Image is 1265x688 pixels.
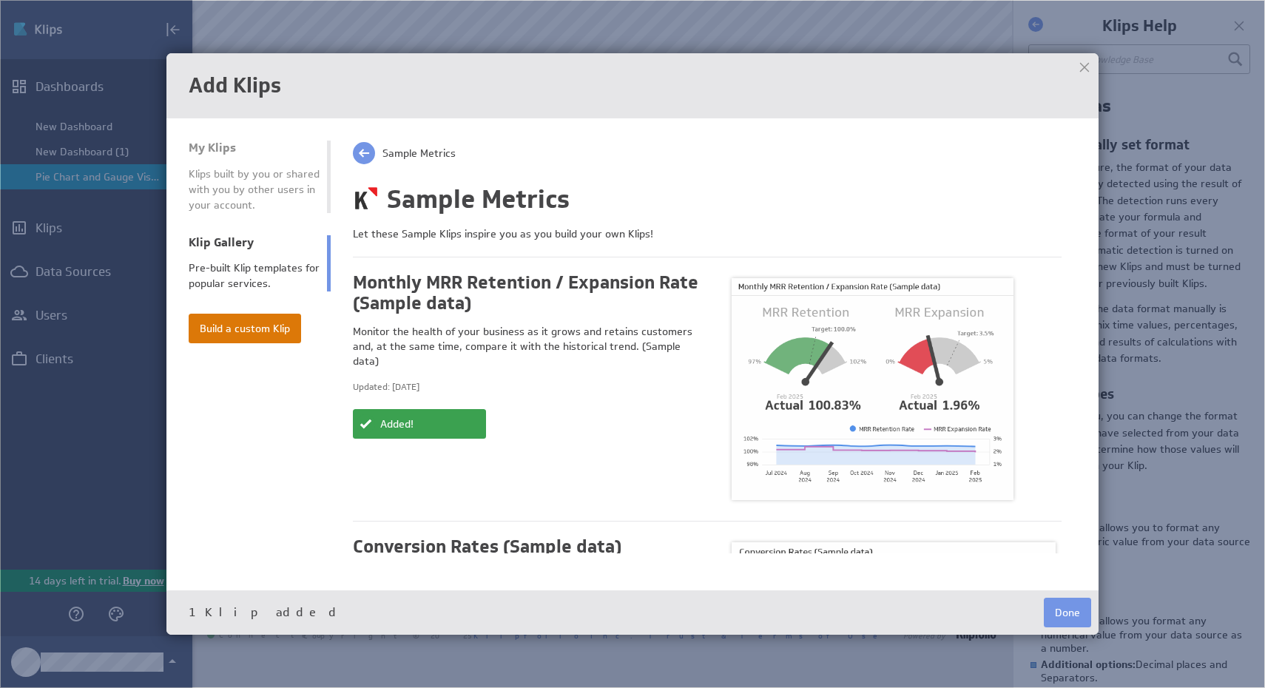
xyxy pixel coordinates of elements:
h1: Add Klips [189,75,1076,96]
div: Let these Sample Klips inspire you as you build your own Klips! [353,226,1062,242]
div: Klips built by you or shared with you by other users in your account. [189,166,320,213]
span: 1 Klip added [189,605,342,619]
button: Added! [353,409,486,439]
div: Updated: [DATE] [353,380,707,394]
img: image9086427705926583032.png [732,278,1013,500]
div: Klip Gallery [189,235,320,250]
h1: Conversion Rates (Sample data) [353,536,707,557]
span: Sample Metrics [382,146,456,160]
h1: Monthly MRR Retention / Expansion Rate (Sample data) [353,272,707,314]
div: Pre-built Klip templates for popular services. [189,260,320,291]
button: Build a custom Klip [189,314,301,343]
button: Done [1044,598,1091,627]
img: image1443927121734523965.png [353,185,379,212]
div: Monitor the health of your business as it grows and retains customers and, at the same time, comp... [353,325,707,368]
div: My Klips [189,141,320,155]
h1: Sample Metrics [353,185,1032,213]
